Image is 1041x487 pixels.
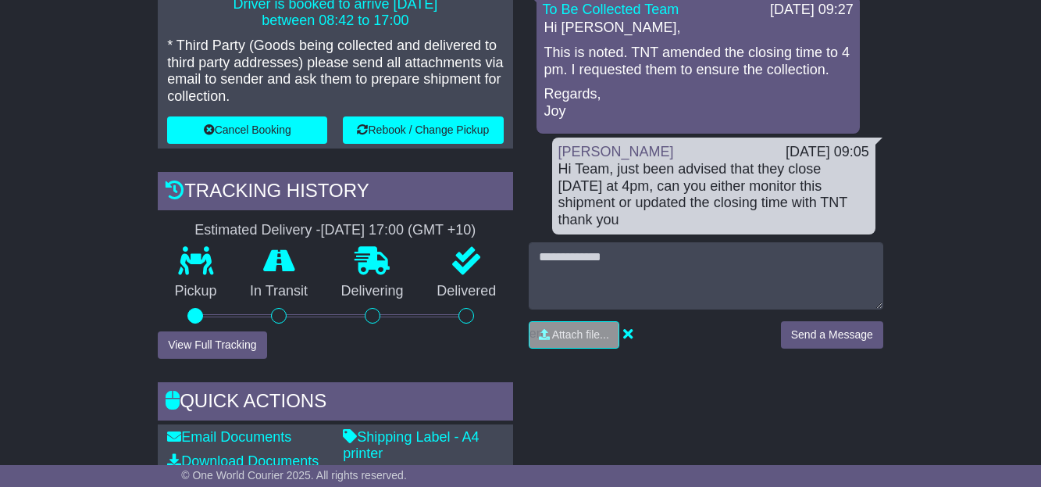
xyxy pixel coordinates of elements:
[544,20,852,37] p: Hi [PERSON_NAME],
[181,469,407,482] span: © One World Courier 2025. All rights reserved.
[543,2,679,17] a: To Be Collected Team
[234,283,325,300] p: In Transit
[343,429,479,462] a: Shipping Label - A4 printer
[786,144,869,161] div: [DATE] 09:05
[158,222,512,239] div: Estimated Delivery -
[544,45,852,78] p: This is noted. TNT amended the closing time to 4 pm. I requested them to ensure the collection.
[781,321,883,349] button: Send a Message
[158,172,512,214] div: Tracking history
[167,453,319,469] a: Download Documents
[558,144,674,159] a: [PERSON_NAME]
[167,116,327,144] button: Cancel Booking
[320,222,476,239] div: [DATE] 17:00 (GMT +10)
[167,429,291,445] a: Email Documents
[558,161,869,228] div: Hi Team, just been advised that they close [DATE] at 4pm, can you either monitor this shipment or...
[324,283,420,300] p: Delivering
[770,2,854,19] div: [DATE] 09:27
[158,382,512,424] div: Quick Actions
[158,331,266,359] button: View Full Tracking
[158,283,234,300] p: Pickup
[420,283,513,300] p: Delivered
[544,86,852,120] p: Regards, Joy
[343,116,503,144] button: Rebook / Change Pickup
[167,38,503,105] p: * Third Party (Goods being collected and delivered to third party addresses) please send all atta...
